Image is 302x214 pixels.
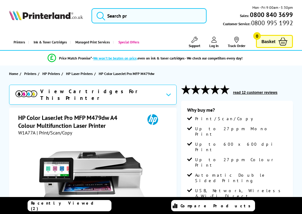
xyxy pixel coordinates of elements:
span: Compare Products [181,203,254,209]
img: cmyk-icon.svg [15,90,37,97]
img: HP [139,114,167,125]
a: 0800 840 3699 [249,12,293,18]
a: Printerland Logo [9,10,83,22]
div: - even on ink & toner cartridges - We check our competitors every day! [92,56,243,60]
a: Ink & Toner Cartridges [28,35,70,50]
a: Printers [24,70,38,77]
span: Log In [209,43,219,48]
span: USB, Network, Wireless & Wi-Fi Direct [195,188,287,199]
img: Printerland Logo [9,10,83,20]
a: Special Offers [113,35,142,50]
a: HP Laser Printers [66,70,94,77]
a: Support [189,37,200,48]
span: Home [9,70,18,77]
span: Recently Viewed (2) [31,200,111,211]
a: Printers [9,35,28,50]
a: Recently Viewed (2) [28,200,111,211]
b: 0800 840 3699 [250,11,293,19]
a: Basket 0 [256,35,293,48]
span: Printers [24,70,36,77]
span: Up to 600 x 600 dpi Print [195,141,287,152]
h1: HP Color LaserJet Pro MFP M479dw A4 Colour Multifunction Laser Printer [18,114,139,130]
span: Print/Scan/Copy [195,116,257,121]
span: Up to 27ppm Colour Print [195,157,287,168]
div: Why buy me? [187,107,287,116]
span: Customer Service: [223,20,293,27]
a: Compare Products [171,200,255,211]
span: HP Color LaserJet Pro MFP M479dw [99,70,154,77]
a: HP Color LaserJet Pro MFP M479dw [99,70,156,77]
span: 0 [253,32,261,40]
a: Log In [209,37,219,48]
span: Automatic Double Sided Printing [195,172,287,183]
span: Sales: [240,13,249,19]
span: View Cartridges For This Printer [40,88,161,101]
span: HP Laser Printers [66,70,93,77]
span: Price Match Promise* [59,56,92,60]
span: 0800 995 1992 [250,20,293,26]
span: | Print/Scan/Copy [37,130,72,136]
a: Home [9,70,20,77]
span: Up to 27ppm Mono Print [195,126,287,137]
span: HP Printers [42,70,60,77]
li: modal_Promise [3,53,287,63]
span: Support [189,43,200,48]
span: Mon - Fri 9:00am - 5:30pm [252,5,293,10]
span: Ink & Toner Cartridges [34,35,67,50]
a: Track Order [228,37,245,48]
a: Managed Print Services [70,35,113,50]
button: read 12 customer reviews [231,90,279,95]
span: We won’t be beaten on price, [93,56,138,60]
span: Basket [261,37,275,46]
span: W1A77A [18,130,35,136]
a: HP Printers [42,70,61,77]
input: Search pr [91,8,207,23]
